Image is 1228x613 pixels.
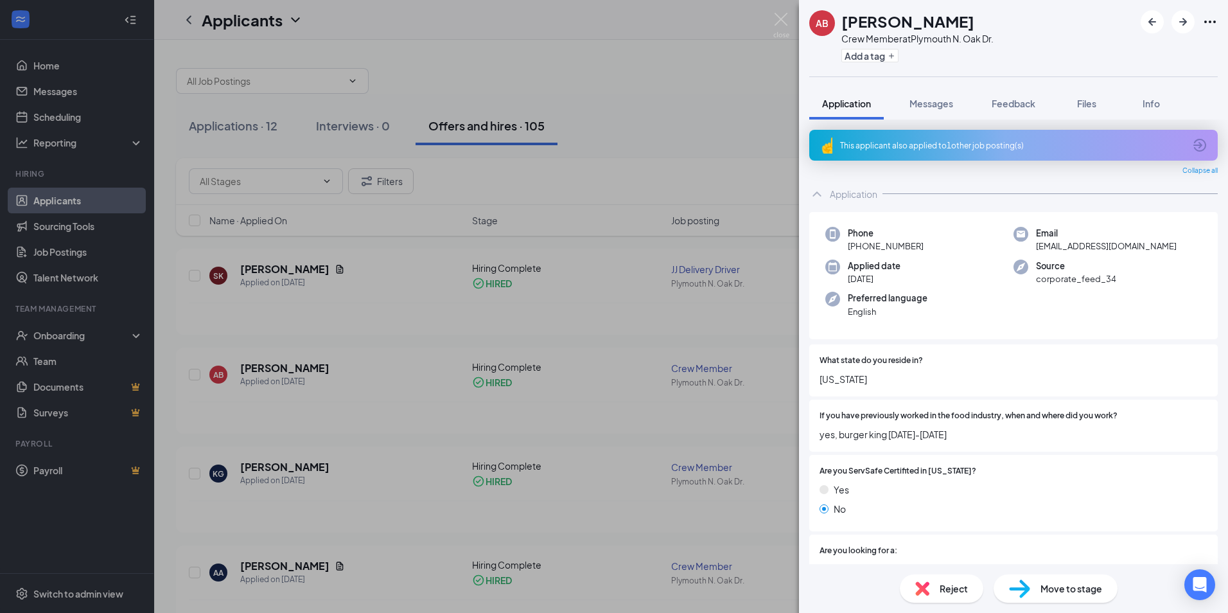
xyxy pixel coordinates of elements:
svg: ChevronUp [809,186,825,202]
span: Move to stage [1040,582,1102,596]
div: Crew Member at Plymouth N. Oak Dr. [841,32,994,45]
span: Reject [940,582,968,596]
svg: ArrowRight [1175,14,1191,30]
div: This applicant also applied to 1 other job posting(s) [840,140,1184,151]
svg: ArrowLeftNew [1145,14,1160,30]
span: Messages [909,98,953,109]
span: Preferred language [848,292,927,305]
div: AB [816,17,829,30]
span: English [848,305,927,318]
button: ArrowLeftNew [1141,10,1164,33]
h1: [PERSON_NAME] [841,10,974,32]
span: Are you ServSafe Certifited in [US_STATE]? [820,465,976,477]
span: Files [1077,98,1096,109]
span: What state do you reside in? [820,355,923,367]
span: [DATE] [848,272,900,285]
span: Feedback [992,98,1035,109]
span: Collapse all [1182,166,1218,176]
span: Yes [834,483,849,497]
span: corporate_feed_34 [1036,272,1116,285]
span: If you have previously worked in the food industry, when and where did you work? [820,410,1118,422]
span: [US_STATE] [820,372,1207,386]
span: Application [822,98,871,109]
span: Phone [848,227,924,240]
span: [EMAIL_ADDRESS][DOMAIN_NAME] [1036,240,1177,253]
div: Open Intercom Messenger [1184,569,1215,600]
svg: Plus [888,52,895,60]
span: Full-time Position [834,562,907,576]
span: Info [1143,98,1160,109]
div: Application [830,188,877,200]
span: yes, burger king [DATE]-[DATE] [820,427,1207,441]
span: No [834,502,846,516]
button: ArrowRight [1171,10,1195,33]
span: Email [1036,227,1177,240]
button: PlusAdd a tag [841,49,899,62]
svg: Ellipses [1202,14,1218,30]
span: Source [1036,260,1116,272]
span: Applied date [848,260,900,272]
span: Are you looking for a: [820,545,897,557]
span: [PHONE_NUMBER] [848,240,924,253]
svg: ArrowCircle [1192,138,1207,153]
